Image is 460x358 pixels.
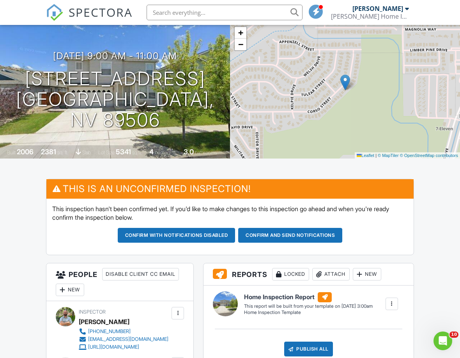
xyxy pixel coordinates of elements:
[79,316,129,328] div: [PERSON_NAME]
[118,228,235,243] button: Confirm with notifications disabled
[238,28,243,37] span: +
[52,205,408,222] p: This inspection hasn't been confirmed yet. If you'd like to make changes to this inspection go ah...
[46,11,133,27] a: SPECTORA
[88,344,139,350] div: [URL][DOMAIN_NAME]
[57,150,68,155] span: sq. ft.
[88,336,168,342] div: [EMAIL_ADDRESS][DOMAIN_NAME]
[331,12,409,20] div: Herron Home Inspections, LLC
[244,303,373,309] div: This report will be built from your template on [DATE] 3:00am
[46,4,63,21] img: The Best Home Inspection Software - Spectora
[184,148,194,156] div: 3.0
[82,150,91,155] span: slab
[433,332,452,350] iframe: Intercom live chat
[238,39,243,49] span: −
[79,328,168,335] a: [PHONE_NUMBER]
[53,51,177,61] h3: [DATE] 9:00 am - 11:00 am
[69,4,133,20] span: SPECTORA
[116,148,131,156] div: 5341
[235,27,246,39] a: Zoom in
[352,5,403,12] div: [PERSON_NAME]
[272,268,309,280] div: Locked
[357,153,374,158] a: Leaflet
[132,150,142,155] span: sq.ft.
[195,150,217,155] span: bathrooms
[284,342,333,356] div: Publish All
[353,268,381,280] div: New
[149,148,154,156] div: 4
[79,309,106,315] span: Inspector
[244,292,373,302] h6: Home Inspection Report
[98,150,115,155] span: Lot Size
[155,150,176,155] span: bedrooms
[46,179,414,198] h3: This is an Unconfirmed Inspection!
[244,309,373,316] div: Home Inspection Template
[12,69,218,130] h1: [STREET_ADDRESS] [GEOGRAPHIC_DATA], NV 89506
[41,148,56,156] div: 2381
[17,148,34,156] div: 2006
[378,153,399,158] a: © MapTiler
[400,153,458,158] a: © OpenStreetMap contributors
[7,150,16,155] span: Built
[449,332,458,338] span: 10
[203,263,414,286] h3: Reports
[102,268,179,280] div: Disable Client CC Email
[312,268,350,280] div: Attach
[56,284,84,296] div: New
[46,263,193,301] h3: People
[79,335,168,343] a: [EMAIL_ADDRESS][DOMAIN_NAME]
[238,228,342,243] button: Confirm and send notifications
[235,39,246,50] a: Zoom out
[147,5,303,20] input: Search everything...
[340,74,350,90] img: Marker
[79,343,168,351] a: [URL][DOMAIN_NAME]
[375,153,377,158] span: |
[88,328,131,335] div: [PHONE_NUMBER]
